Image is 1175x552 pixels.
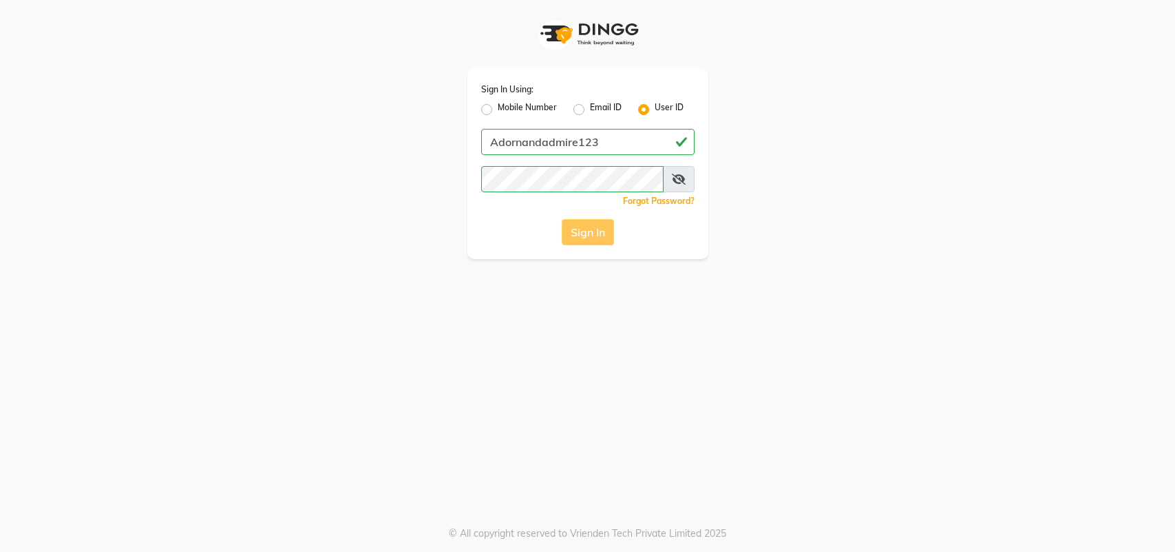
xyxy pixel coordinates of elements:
img: logo1.svg [533,14,643,54]
input: Username [481,166,664,192]
input: Username [481,129,695,155]
label: Sign In Using: [481,83,533,96]
label: User ID [655,101,684,118]
label: Email ID [590,101,622,118]
a: Forgot Password? [623,196,695,206]
label: Mobile Number [498,101,557,118]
